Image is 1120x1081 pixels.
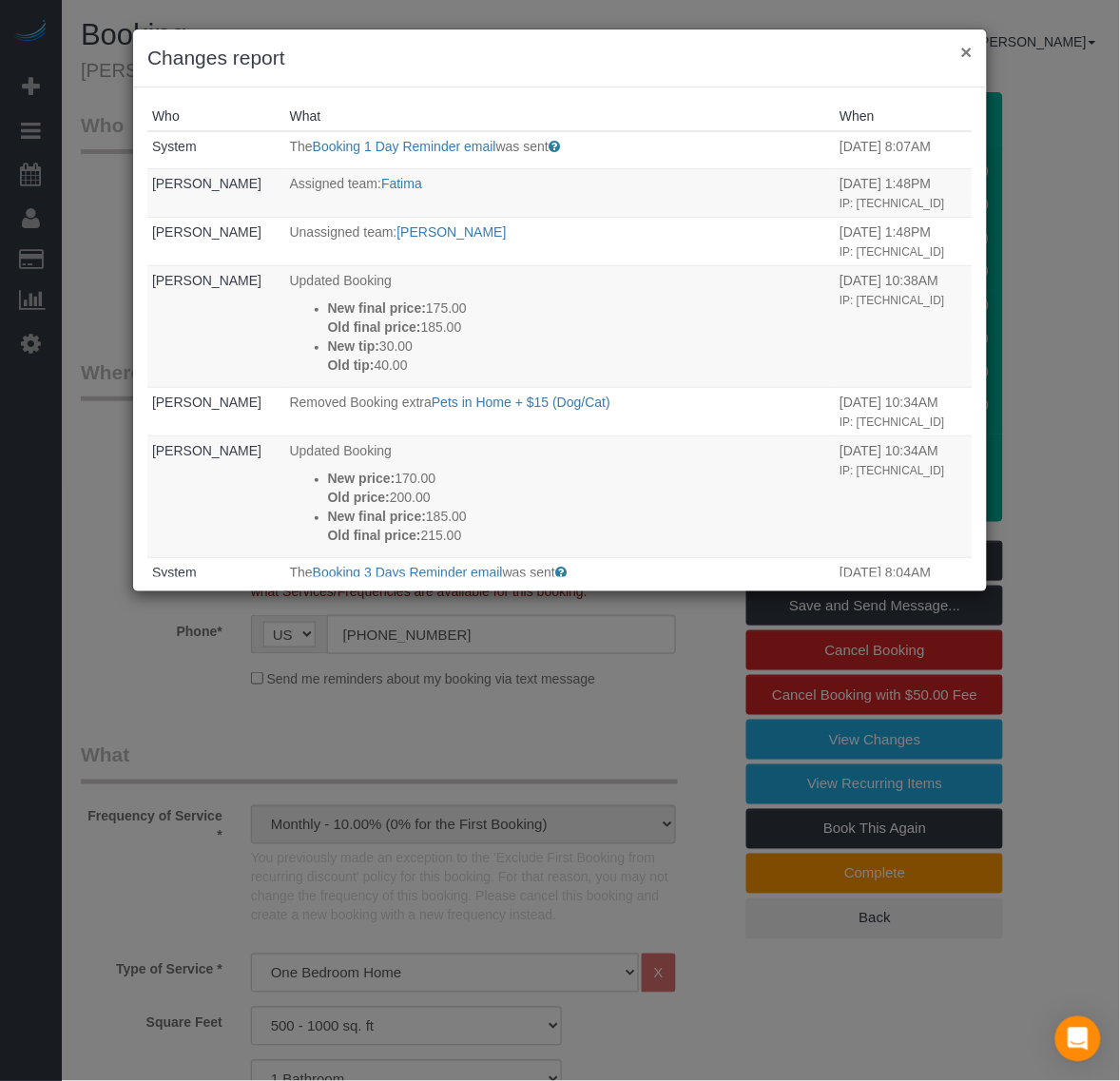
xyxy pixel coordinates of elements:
th: When [835,102,973,131]
p: 40.00 [328,356,831,375]
button: × [961,42,973,62]
p: 175.00 [328,299,831,318]
strong: New final price: [328,300,426,316]
a: [PERSON_NAME] [152,224,261,240]
strong: New tip: [328,338,379,354]
a: Pets in Home + $15 (Dog/Cat) [432,395,610,410]
td: When [835,266,973,388]
a: System [152,565,197,580]
th: Who [147,102,285,131]
td: Who [147,218,285,266]
a: Fatima [381,176,422,191]
td: When [835,558,973,596]
th: What [285,102,836,131]
span: Updated Booking [290,443,392,458]
span: The [290,139,313,154]
td: What [285,266,836,388]
small: IP: [TECHNICAL_ID] [840,464,944,477]
span: Updated Booking [290,273,392,288]
small: IP: [TECHNICAL_ID] [840,245,944,259]
td: What [285,558,836,596]
td: Who [147,169,285,218]
strong: Old final price: [328,319,421,335]
span: The [290,565,313,580]
td: What [285,218,836,266]
span: Unassigned team: [290,224,397,240]
td: What [285,169,836,218]
td: When [835,218,973,266]
td: When [835,436,973,558]
a: [PERSON_NAME] [152,443,261,458]
a: Booking 3 Days Reminder email [313,565,503,580]
p: 200.00 [328,488,831,507]
a: [PERSON_NAME] [152,395,261,410]
span: was sent [496,139,549,154]
td: When [835,388,973,436]
small: IP: [TECHNICAL_ID] [840,197,944,210]
span: was sent [503,565,555,580]
a: [PERSON_NAME] [397,224,507,240]
h3: Changes report [147,44,973,72]
td: What [285,388,836,436]
span: Removed Booking extra [290,395,432,410]
td: Who [147,266,285,388]
td: Who [147,388,285,436]
p: 185.00 [328,318,831,337]
span: Assigned team: [290,176,382,191]
strong: Old tip: [328,357,375,373]
a: [PERSON_NAME] [152,273,261,288]
small: IP: [TECHNICAL_ID] [840,415,944,429]
strong: Old final price: [328,528,421,543]
td: What [285,436,836,558]
a: Booking 1 Day Reminder email [313,139,496,154]
td: When [835,169,973,218]
a: [PERSON_NAME] [152,176,261,191]
p: 215.00 [328,526,831,545]
strong: New price: [328,471,396,486]
td: When [835,131,973,169]
strong: Old price: [328,490,390,505]
td: What [285,131,836,169]
p: 185.00 [328,507,831,526]
a: System [152,139,197,154]
td: Who [147,131,285,169]
p: 30.00 [328,337,831,356]
sui-modal: Changes report [133,29,987,591]
p: 170.00 [328,469,831,488]
td: Who [147,436,285,558]
small: IP: [TECHNICAL_ID] [840,294,944,307]
td: Who [147,558,285,596]
strong: New final price: [328,509,426,524]
div: Open Intercom Messenger [1055,1016,1101,1062]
